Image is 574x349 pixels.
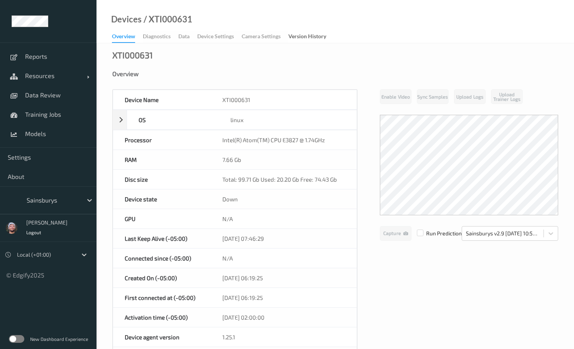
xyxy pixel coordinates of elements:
[211,90,357,109] div: XTI000631
[112,70,558,78] div: Overview
[111,15,142,23] a: Devices
[211,249,357,268] div: N/A
[211,268,357,288] div: [DATE] 06:19:25
[113,308,211,327] div: Activation time (-05:00)
[113,189,211,209] div: Device state
[211,150,357,169] div: 7.66 Gb
[113,229,211,248] div: Last Keep Alive (-05:00)
[219,110,357,129] div: linux
[288,31,334,42] a: Version History
[113,90,211,109] div: Device Name
[113,327,211,347] div: Device agent version
[211,327,357,347] div: 1.25.1
[113,268,211,288] div: Created On (-05:00)
[113,209,211,228] div: GPU
[112,32,135,43] div: Overview
[288,32,326,42] div: Version History
[211,308,357,327] div: [DATE] 02:00:00
[491,89,523,104] button: Upload Trainer Logs
[113,249,211,268] div: Connected since (-05:00)
[211,209,357,228] div: N/A
[417,89,449,104] button: Sync Samples
[211,170,357,189] div: Total: 99.71 Gb Used: 20.20 Gb Free: 74.43 Gb
[211,130,357,150] div: Intel(R) Atom(TM) CPU E3827 @ 1.74GHz
[411,230,462,237] span: Run Prediction
[211,229,357,248] div: [DATE] 07:46:29
[113,150,211,169] div: RAM
[113,170,211,189] div: Disc size
[142,15,192,23] div: / XTI000631
[113,110,357,130] div: OSlinux
[211,189,357,209] div: Down
[127,110,219,129] div: OS
[112,31,143,43] a: Overview
[454,89,486,104] button: Upload Logs
[211,288,357,307] div: [DATE] 06:19:25
[113,288,211,307] div: First connected at (-05:00)
[380,89,411,104] button: Enable Video
[113,130,211,150] div: Processor
[380,226,411,241] button: Capture
[112,51,153,59] div: XTI000631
